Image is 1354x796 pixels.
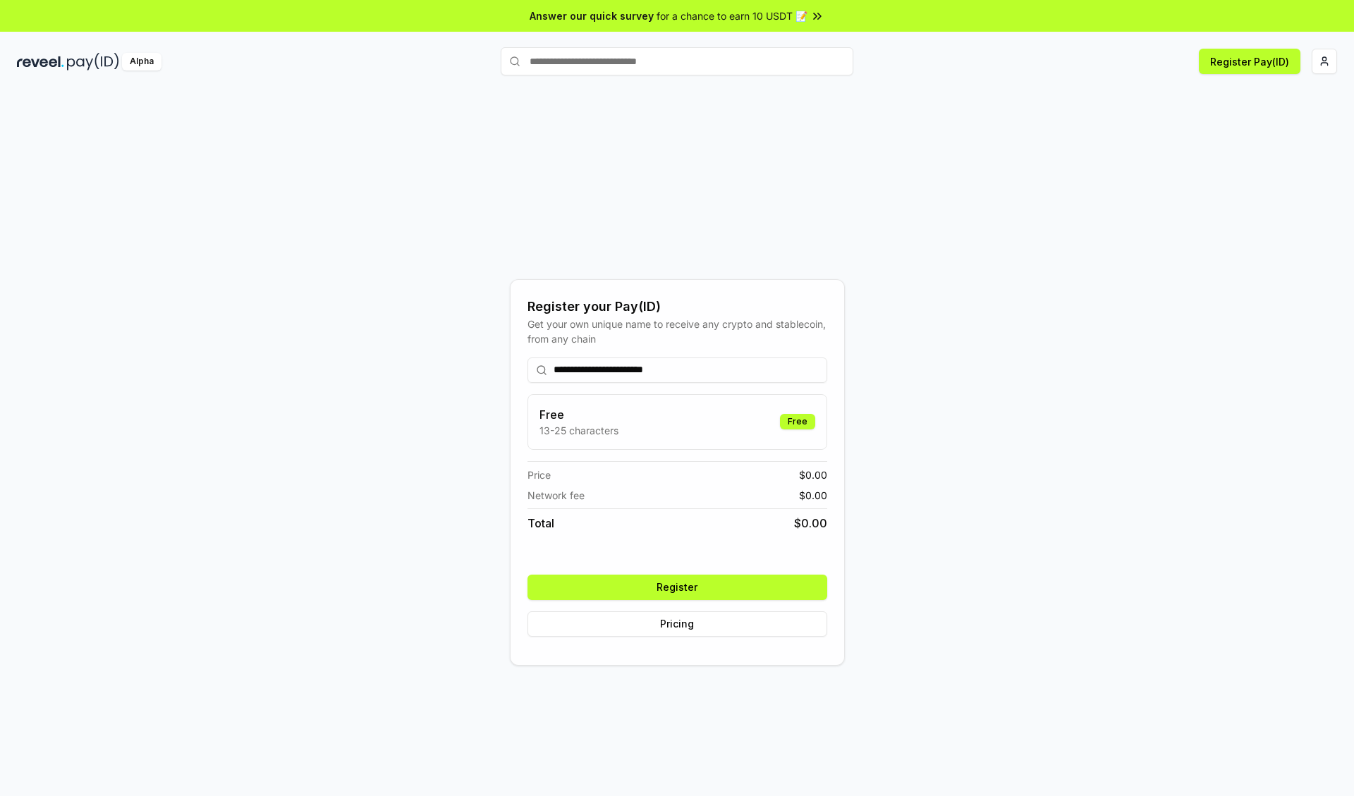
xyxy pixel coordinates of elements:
[539,406,618,423] h3: Free
[794,515,827,532] span: $ 0.00
[527,467,551,482] span: Price
[122,53,161,71] div: Alpha
[527,575,827,600] button: Register
[67,53,119,71] img: pay_id
[799,488,827,503] span: $ 0.00
[780,414,815,429] div: Free
[799,467,827,482] span: $ 0.00
[17,53,64,71] img: reveel_dark
[1199,49,1300,74] button: Register Pay(ID)
[527,515,554,532] span: Total
[527,297,827,317] div: Register your Pay(ID)
[657,8,807,23] span: for a chance to earn 10 USDT 📝
[539,423,618,438] p: 13-25 characters
[530,8,654,23] span: Answer our quick survey
[527,611,827,637] button: Pricing
[527,488,585,503] span: Network fee
[527,317,827,346] div: Get your own unique name to receive any crypto and stablecoin, from any chain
